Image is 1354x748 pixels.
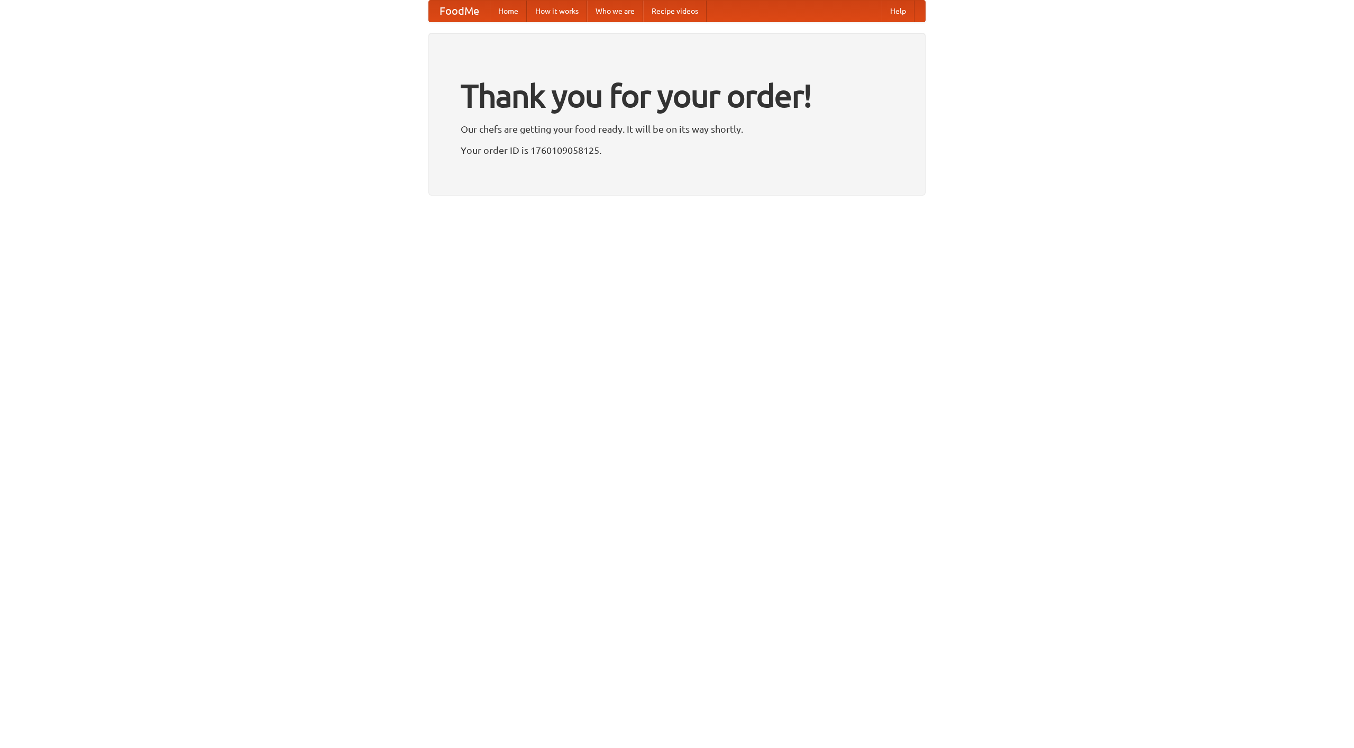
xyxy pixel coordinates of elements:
a: Recipe videos [643,1,707,22]
a: How it works [527,1,587,22]
p: Our chefs are getting your food ready. It will be on its way shortly. [461,121,893,137]
a: Home [490,1,527,22]
a: Who we are [587,1,643,22]
a: FoodMe [429,1,490,22]
p: Your order ID is 1760109058125. [461,142,893,158]
a: Help [882,1,914,22]
h1: Thank you for your order! [461,70,893,121]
